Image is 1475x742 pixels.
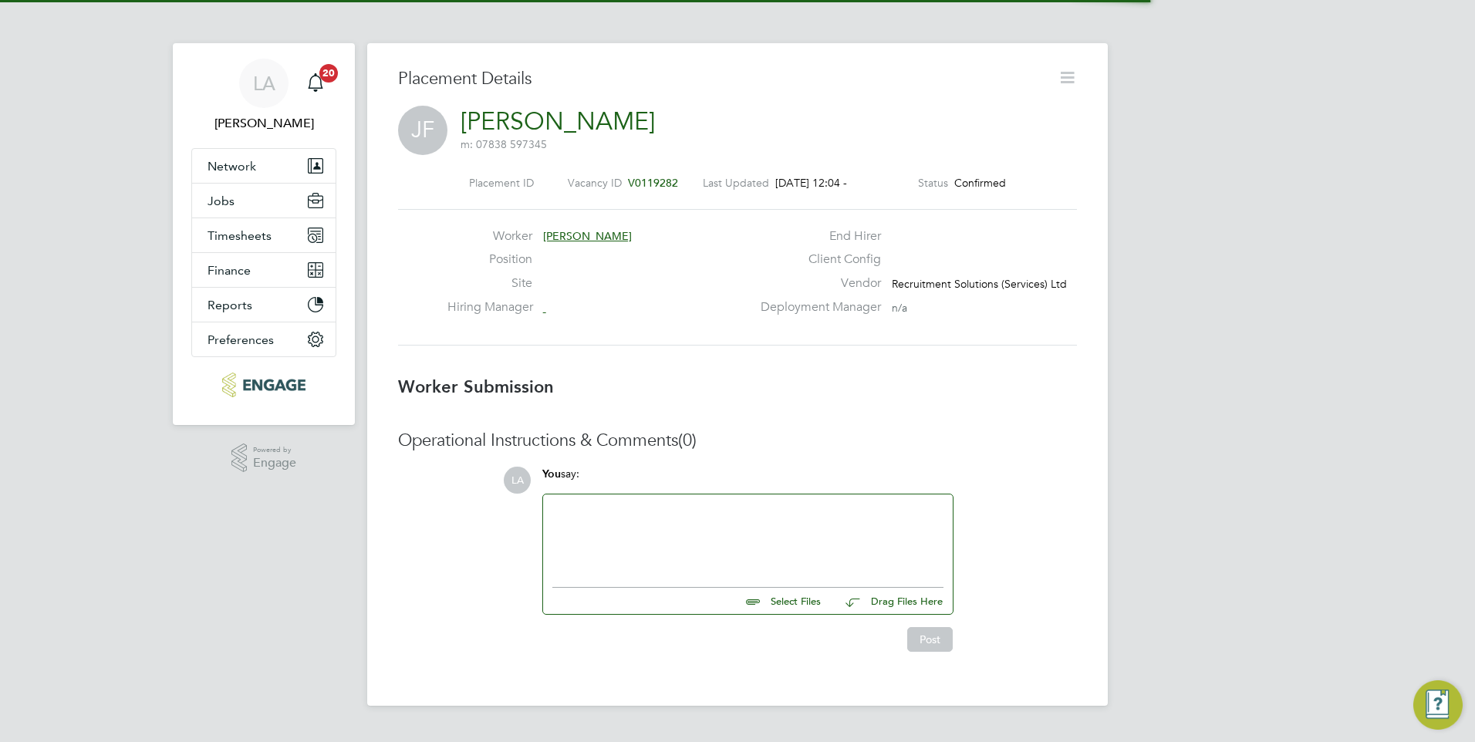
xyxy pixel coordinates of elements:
[192,322,336,356] button: Preferences
[892,301,907,315] span: n/a
[191,373,336,397] a: Go to home page
[398,376,554,397] b: Worker Submission
[191,114,336,133] span: Leah Adams
[208,263,251,278] span: Finance
[678,430,697,450] span: (0)
[319,64,338,83] span: 20
[833,585,943,618] button: Drag Files Here
[907,627,953,652] button: Post
[751,228,881,245] label: End Hirer
[542,467,561,481] span: You
[1413,680,1463,730] button: Engage Resource Center
[447,228,532,245] label: Worker
[751,251,881,268] label: Client Config
[628,176,678,190] span: V0119282
[751,299,881,315] label: Deployment Manager
[192,218,336,252] button: Timesheets
[398,68,1046,90] h3: Placement Details
[703,176,769,190] label: Last Updated
[300,59,331,108] a: 20
[447,251,532,268] label: Position
[542,467,954,494] div: say:
[504,467,531,494] span: LA
[192,149,336,183] button: Network
[208,332,274,347] span: Preferences
[208,228,272,243] span: Timesheets
[461,106,655,137] a: [PERSON_NAME]
[253,457,296,470] span: Engage
[751,275,881,292] label: Vendor
[208,298,252,312] span: Reports
[469,176,534,190] label: Placement ID
[191,59,336,133] a: LA[PERSON_NAME]
[892,277,1067,291] span: Recruitment Solutions (Services) Ltd
[208,194,235,208] span: Jobs
[253,73,275,93] span: LA
[192,184,336,218] button: Jobs
[461,137,547,151] span: m: 07838 597345
[775,176,847,190] span: [DATE] 12:04 -
[222,373,305,397] img: rec-solutions-logo-retina.png
[954,176,1006,190] span: Confirmed
[568,176,622,190] label: Vacancy ID
[918,176,948,190] label: Status
[253,444,296,457] span: Powered by
[173,43,355,425] nav: Main navigation
[192,253,336,287] button: Finance
[447,275,532,292] label: Site
[398,430,1077,452] h3: Operational Instructions & Comments
[398,106,447,155] span: JF
[447,299,532,315] label: Hiring Manager
[192,288,336,322] button: Reports
[543,229,632,243] span: [PERSON_NAME]
[231,444,297,473] a: Powered byEngage
[208,159,256,174] span: Network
